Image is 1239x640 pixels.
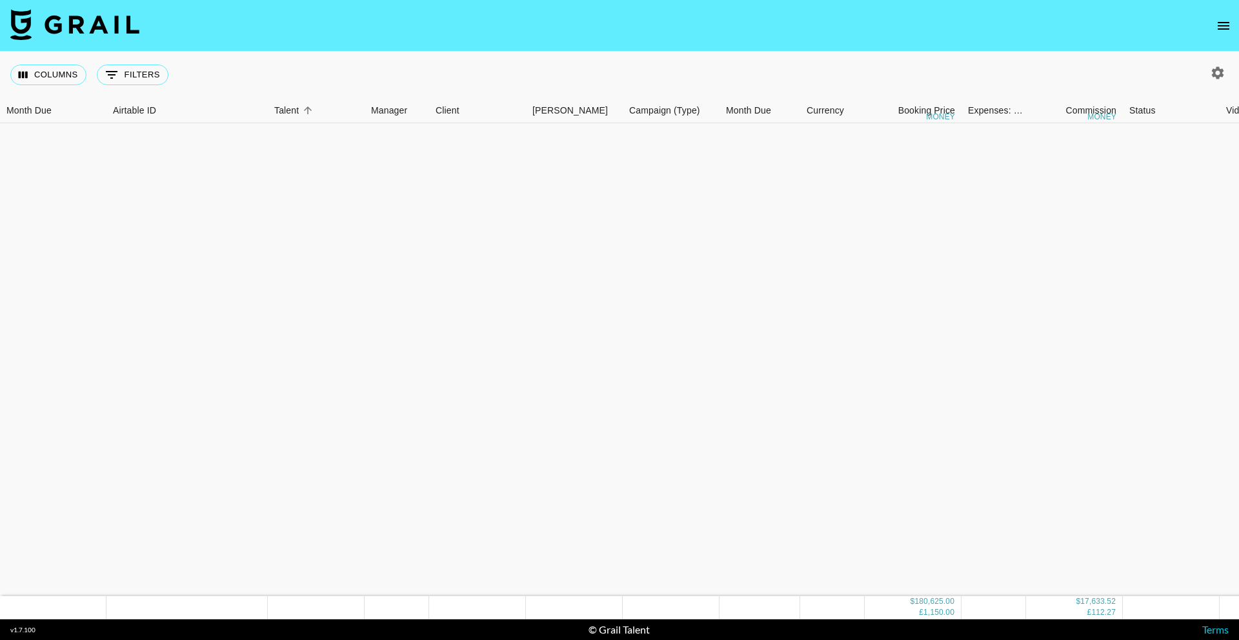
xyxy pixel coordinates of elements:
[1123,98,1220,123] div: Status
[10,626,35,634] div: v 1.7.100
[526,98,623,123] div: Booker
[268,98,365,123] div: Talent
[1076,597,1080,608] div: $
[97,65,168,85] button: Show filters
[623,98,720,123] div: Campaign (Type)
[106,98,268,123] div: Airtable ID
[532,98,608,123] div: [PERSON_NAME]
[726,98,771,123] div: Month Due
[720,98,800,123] div: Month Due
[919,608,923,619] div: £
[6,98,52,123] div: Month Due
[436,98,459,123] div: Client
[911,597,915,608] div: $
[429,98,526,123] div: Client
[299,101,317,119] button: Sort
[1129,98,1156,123] div: Status
[968,98,1023,123] div: Expenses: Remove Commission?
[1211,13,1236,39] button: open drawer
[926,113,955,121] div: money
[923,608,954,619] div: 1,150.00
[1065,98,1116,123] div: Commission
[365,98,429,123] div: Manager
[1087,608,1092,619] div: £
[10,9,139,40] img: Grail Talent
[800,98,865,123] div: Currency
[274,98,299,123] div: Talent
[1091,608,1116,619] div: 112.27
[10,65,86,85] button: Select columns
[914,597,954,608] div: 180,625.00
[807,98,844,123] div: Currency
[898,98,955,123] div: Booking Price
[113,98,156,123] div: Airtable ID
[629,98,700,123] div: Campaign (Type)
[371,98,407,123] div: Manager
[1087,113,1116,121] div: money
[589,623,650,636] div: © Grail Talent
[1080,597,1116,608] div: 17,633.52
[962,98,1026,123] div: Expenses: Remove Commission?
[1202,623,1229,635] a: Terms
